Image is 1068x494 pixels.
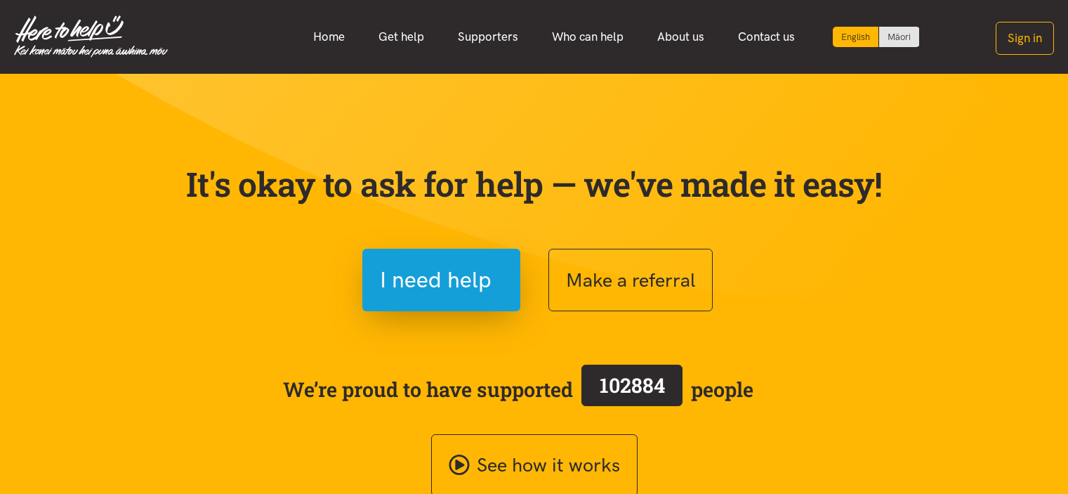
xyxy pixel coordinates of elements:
button: Sign in [996,22,1054,55]
div: Current language [833,27,879,47]
a: Contact us [721,22,812,52]
span: 102884 [600,372,665,398]
a: Get help [362,22,441,52]
span: I need help [380,262,492,298]
a: Home [296,22,362,52]
button: Make a referral [548,249,713,311]
a: Switch to Te Reo Māori [879,27,919,47]
a: Who can help [535,22,640,52]
div: Language toggle [833,27,920,47]
button: I need help [362,249,520,311]
a: About us [640,22,721,52]
a: 102884 [573,362,691,417]
img: Home [14,15,168,58]
span: We’re proud to have supported people [283,362,753,417]
p: It's okay to ask for help — we've made it easy! [183,164,885,204]
a: Supporters [441,22,535,52]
